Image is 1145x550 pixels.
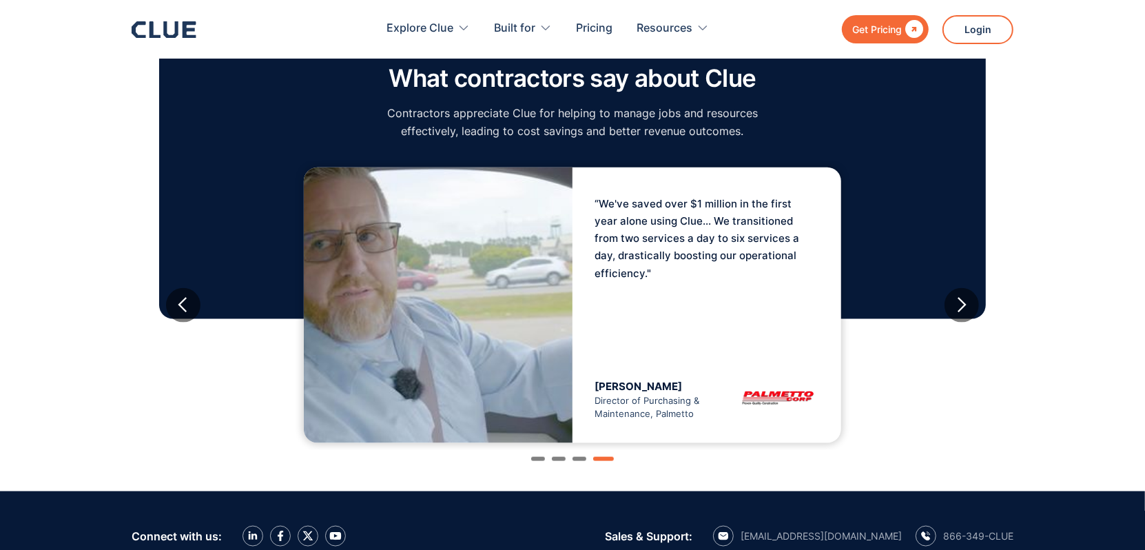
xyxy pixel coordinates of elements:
[166,161,979,450] div: 4 of 4
[572,457,586,461] div: Show slide 3 of 4
[380,65,765,92] h2: What contractors say about Clue
[945,288,979,323] div: next slide
[329,532,342,540] img: YouTube Icon
[494,7,552,50] div: Built for
[166,154,979,457] div: carousel
[713,526,902,547] a: email icon[EMAIL_ADDRESS][DOMAIN_NAME]
[942,15,1013,44] a: Login
[494,7,535,50] div: Built for
[916,526,1013,547] a: calling icon866-349-CLUE
[852,21,902,38] div: Get Pricing
[248,531,258,540] img: LinkedIn icon
[637,7,692,50] div: Resources
[842,15,929,43] a: Get Pricing
[278,531,284,542] img: facebook icon
[132,530,222,542] div: Connect with us:
[741,530,902,542] div: [EMAIL_ADDRESS][DOMAIN_NAME]
[380,105,765,139] p: Contractors appreciate Clue for helping to manage jobs and resources effectively, leading to cost...
[637,7,709,50] div: Resources
[593,457,614,461] div: Show slide 4 of 4
[921,531,931,541] img: calling icon
[595,380,682,393] span: [PERSON_NAME]
[531,457,545,461] div: Show slide 1 of 4
[552,457,566,461] div: Show slide 2 of 4
[943,530,1013,542] div: 866-349-CLUE
[595,380,707,421] div: Director of Purchasing & Maintenance, Palmetto
[386,7,470,50] div: Explore Clue
[302,531,313,542] img: X icon twitter
[605,530,692,542] div: Sales & Support:
[718,532,729,540] img: email icon
[736,380,819,414] img: Palmetto corp logo with black background
[166,288,200,323] div: previous slide
[576,7,612,50] a: Pricing
[902,21,923,38] div: 
[595,195,801,282] p: “We've saved over $1 million in the first year alone using Clue... We transitioned from two servi...
[386,7,453,50] div: Explore Clue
